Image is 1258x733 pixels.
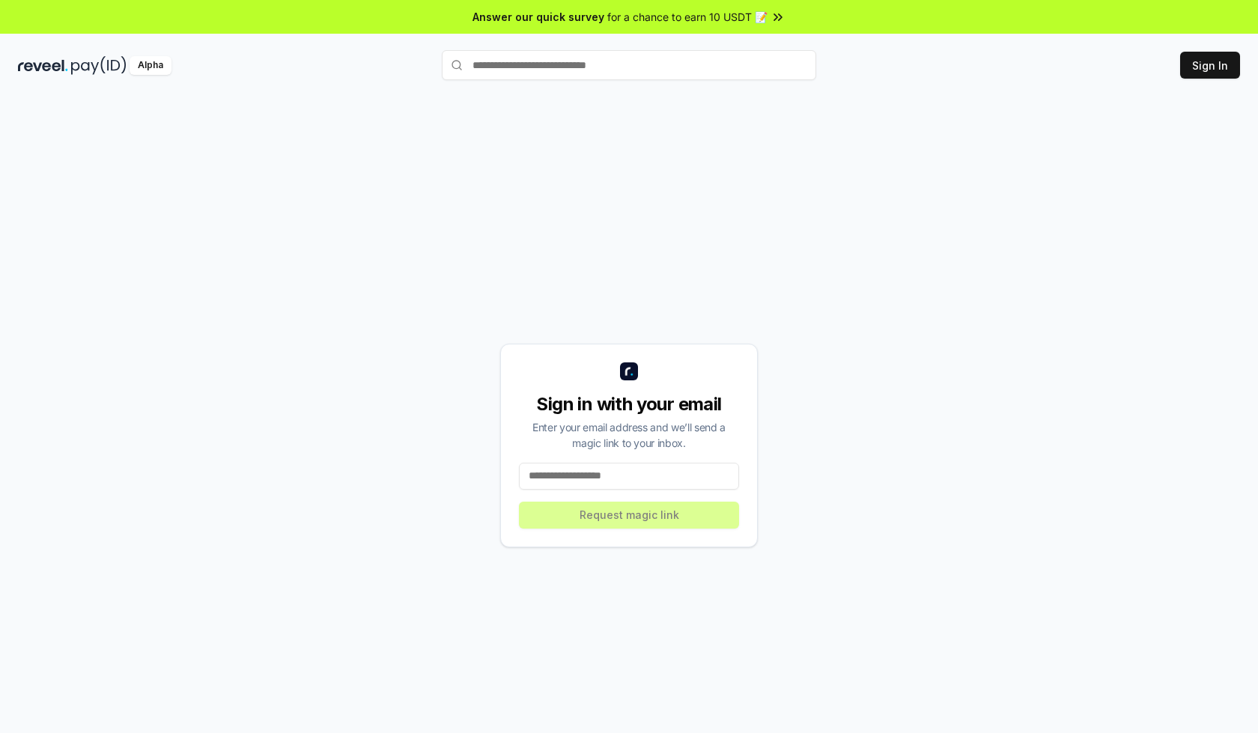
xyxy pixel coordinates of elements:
[472,9,604,25] span: Answer our quick survey
[1180,52,1240,79] button: Sign In
[620,362,638,380] img: logo_small
[519,419,739,451] div: Enter your email address and we’ll send a magic link to your inbox.
[18,56,68,75] img: reveel_dark
[71,56,127,75] img: pay_id
[130,56,171,75] div: Alpha
[607,9,768,25] span: for a chance to earn 10 USDT 📝
[519,392,739,416] div: Sign in with your email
